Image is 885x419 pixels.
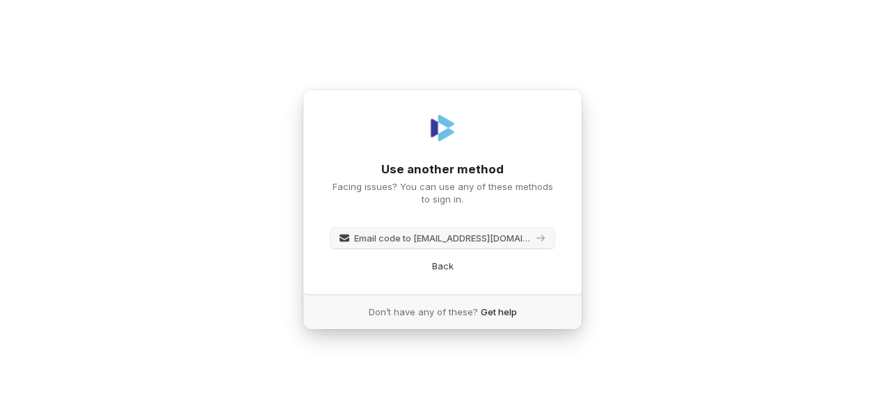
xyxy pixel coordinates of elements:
[481,306,517,318] a: Get help
[330,180,555,205] p: Facing issues? You can use any of these methods to sign in.
[432,260,454,272] a: Back
[369,306,478,318] span: Don’t have any of these?
[330,228,555,248] button: Email code to [EMAIL_ADDRESS][DOMAIN_NAME]
[354,232,532,244] span: Email code to [EMAIL_ADDRESS][DOMAIN_NAME]
[426,111,459,145] img: Coverbase
[330,161,555,178] h1: Use another method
